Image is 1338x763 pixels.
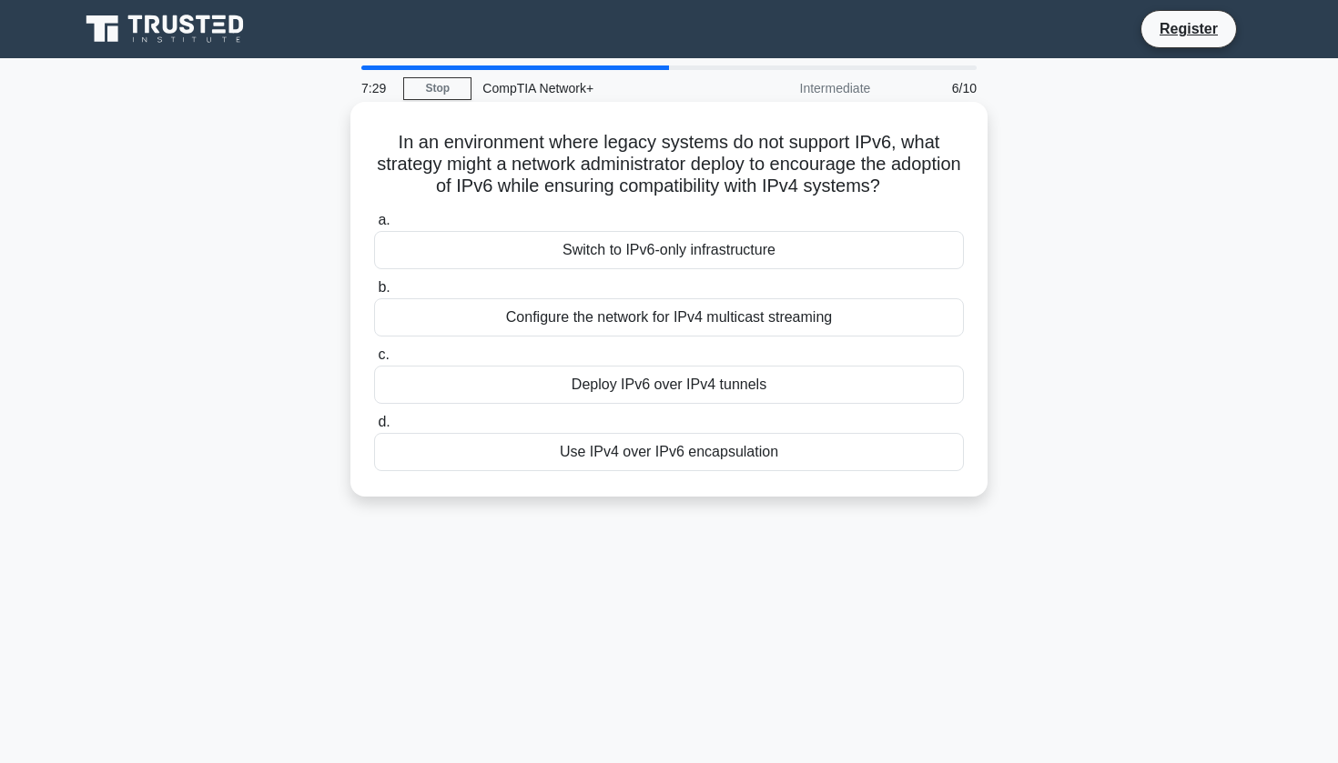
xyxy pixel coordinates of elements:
a: Register [1149,17,1229,40]
div: CompTIA Network+ [471,70,722,106]
a: Stop [403,77,471,100]
span: b. [378,279,390,295]
span: a. [378,212,390,227]
div: 7:29 [350,70,403,106]
div: Deploy IPv6 over IPv4 tunnels [374,366,964,404]
h5: In an environment where legacy systems do not support IPv6, what strategy might a network adminis... [372,131,966,198]
div: Configure the network for IPv4 multicast streaming [374,298,964,336]
div: Intermediate [722,70,881,106]
div: 6/10 [881,70,988,106]
div: Switch to IPv6-only infrastructure [374,231,964,269]
div: Use IPv4 over IPv6 encapsulation [374,433,964,471]
span: d. [378,414,390,429]
span: c. [378,346,389,362]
